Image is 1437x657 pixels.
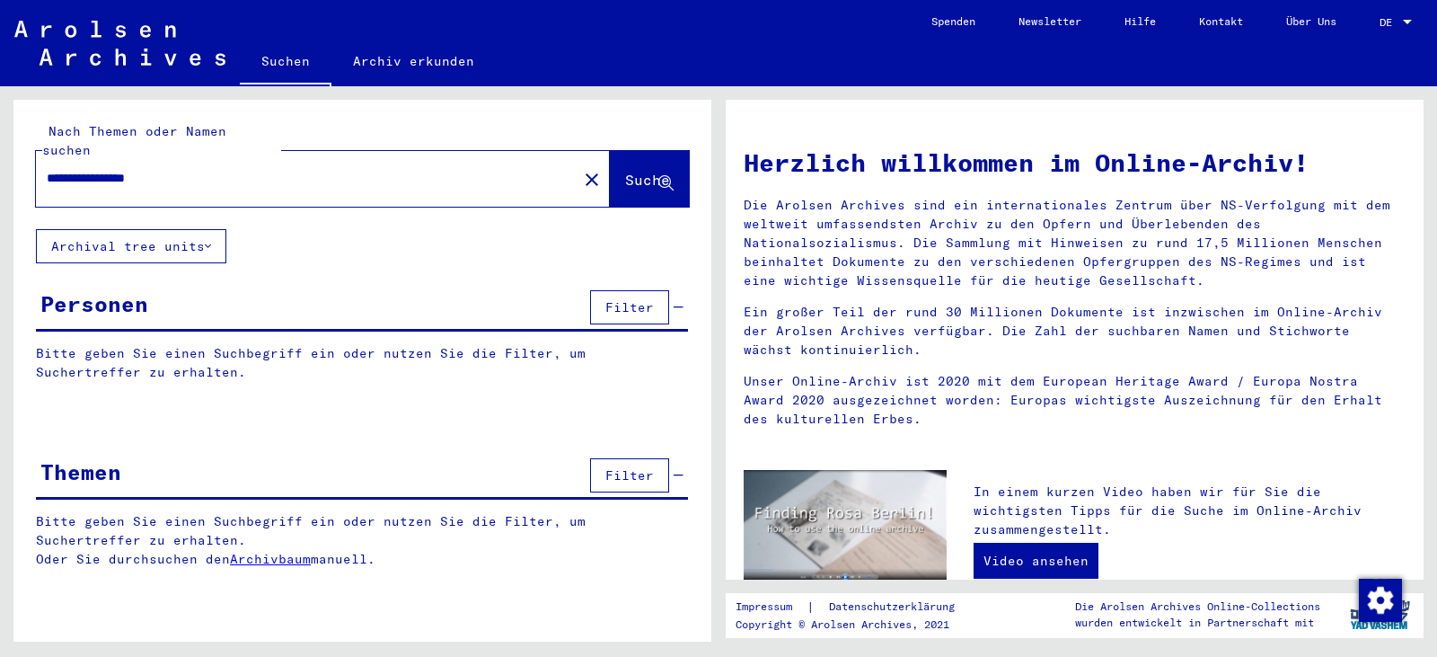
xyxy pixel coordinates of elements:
[736,617,976,633] p: Copyright © Arolsen Archives, 2021
[581,169,603,191] mat-icon: close
[974,483,1406,539] p: In einem kurzen Video haben wir für Sie die wichtigsten Tipps für die Suche im Online-Archiv zusa...
[230,551,311,567] a: Archivbaum
[605,467,654,484] span: Filter
[36,229,226,263] button: Archival tree units
[36,512,689,569] p: Bitte geben Sie einen Suchbegriff ein oder nutzen Sie die Filter, um Suchertreffer zu erhalten. O...
[40,288,148,320] div: Personen
[974,543,1098,579] a: Video ansehen
[744,144,1406,182] h1: Herzlich willkommen im Online-Archiv!
[736,598,807,617] a: Impressum
[14,21,225,66] img: Arolsen_neg.svg
[744,303,1406,360] p: Ein großer Teil der rund 30 Millionen Dokumente ist inzwischen im Online-Archiv der Arolsen Archi...
[1359,579,1402,622] img: Zustimmung ändern
[240,40,331,86] a: Suchen
[625,171,670,189] span: Suche
[40,456,121,488] div: Themen
[744,196,1406,290] p: Die Arolsen Archives sind ein internationales Zentrum über NS-Verfolgung mit dem weltweit umfasse...
[815,598,976,617] a: Datenschutzerklärung
[610,151,689,207] button: Suche
[590,290,669,324] button: Filter
[736,598,976,617] div: |
[1346,592,1414,637] img: yv_logo.png
[1075,615,1320,631] p: wurden entwickelt in Partnerschaft mit
[605,299,654,315] span: Filter
[574,161,610,197] button: Clear
[744,470,947,581] img: video.jpg
[1075,599,1320,615] p: Die Arolsen Archives Online-Collections
[331,40,496,83] a: Archiv erkunden
[36,344,688,382] p: Bitte geben Sie einen Suchbegriff ein oder nutzen Sie die Filter, um Suchertreffer zu erhalten.
[42,123,226,158] mat-label: Nach Themen oder Namen suchen
[590,458,669,493] button: Filter
[1380,16,1399,29] span: DE
[744,372,1406,429] p: Unser Online-Archiv ist 2020 mit dem European Heritage Award / Europa Nostra Award 2020 ausgezeic...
